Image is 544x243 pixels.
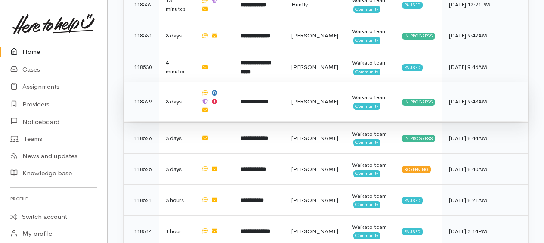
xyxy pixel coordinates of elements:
td: Waikato team [345,82,395,121]
span: Huntly [291,1,308,8]
td: [DATE] 9:46AM [442,51,528,83]
span: Community [353,201,380,208]
span: [PERSON_NAME] [291,63,338,71]
span: Community [353,103,380,109]
div: Paused [402,228,423,235]
td: [DATE] 8:44AM [442,122,528,153]
td: 3 days [159,82,194,121]
div: In progress [402,135,435,142]
span: Community [353,37,380,44]
td: Waikato team [345,184,395,215]
td: [DATE] 8:40AM [442,153,528,184]
td: 3 days [159,20,194,51]
span: [PERSON_NAME] [291,196,338,204]
td: 118526 [124,122,159,153]
div: Paused [402,2,423,9]
td: 3 days [159,122,194,153]
span: [PERSON_NAME] [291,227,338,235]
span: [PERSON_NAME] [291,165,338,173]
span: Community [353,232,380,239]
span: [PERSON_NAME] [291,32,338,39]
span: [PERSON_NAME] [291,98,338,105]
td: 118525 [124,153,159,184]
span: Community [353,6,380,13]
td: Waikato team [345,153,395,184]
td: 3 days [159,153,194,184]
td: Waikato team [345,122,395,153]
div: Paused [402,64,423,71]
span: [PERSON_NAME] [291,134,338,142]
span: Community [353,139,380,146]
td: [DATE] 9:47AM [442,20,528,51]
div: Screening [402,166,431,173]
td: Waikato team [345,20,395,51]
td: [DATE] 8:21AM [442,184,528,215]
td: 118530 [124,51,159,83]
td: 3 hours [159,184,194,215]
span: Community [353,69,380,75]
td: 118521 [124,184,159,215]
div: Paused [402,197,423,204]
span: Community [353,170,380,177]
td: Waikato team [345,51,395,83]
td: 118531 [124,20,159,51]
td: 4 minutes [159,51,194,83]
div: In progress [402,33,435,40]
td: [DATE] 9:43AM [442,82,528,121]
td: 118529 [124,82,159,121]
div: In progress [402,99,435,106]
h6: Profile [10,193,97,205]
